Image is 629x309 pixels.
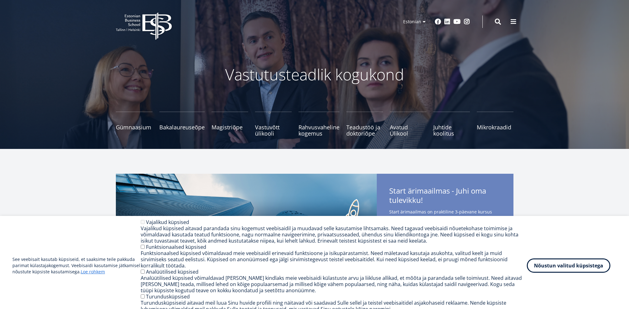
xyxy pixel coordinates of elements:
[346,124,383,137] span: Teadustöö ja doktoriõpe
[389,195,423,205] span: tulevikku!
[141,275,527,293] div: Analüütilised küpsised võimaldavad [PERSON_NAME] kindlaks meie veebisaidi külastuste arvu ja liik...
[116,112,153,137] a: Gümnaasium
[435,19,441,25] a: Facebook
[390,124,426,137] span: Avatud Ülikool
[433,124,470,137] span: Juhtide koolitus
[12,256,141,275] p: See veebisait kasutab küpsiseid, et saaksime teile pakkuda parimat külastajakogemust. Veebisaidi ...
[146,293,190,300] label: Turundusküpsised
[81,269,105,275] a: Loe rohkem
[159,112,205,137] a: Bakalaureuseõpe
[464,19,470,25] a: Instagram
[146,268,198,275] label: Analüütilised küpsised
[212,124,248,130] span: Magistriõpe
[389,186,501,207] span: Start ärimaailmas - Juhi oma
[299,112,340,137] a: Rahvusvaheline kogemus
[477,124,513,130] span: Mikrokraadid
[141,250,527,269] div: Funktsionaalsed küpsised võimaldavad meie veebisaidil erinevaid funktsioone ja isikupärastamist. ...
[116,124,153,130] span: Gümnaasium
[389,208,501,247] span: Start ärimaailmas on praktiline 3-päevane kursus 11.–12. klassi gümnasistidele, kes soovivad teha...
[346,112,383,137] a: Teadustöö ja doktoriõpe
[146,244,206,250] label: Funktsionaalsed küpsised
[116,174,377,292] img: Start arimaailmas
[159,124,205,130] span: Bakalaureuseõpe
[212,112,248,137] a: Magistriõpe
[146,219,189,226] label: Vajalikud küpsised
[454,19,461,25] a: Youtube
[477,112,513,137] a: Mikrokraadid
[141,225,527,244] div: Vajalikud küpsised aitavad parandada sinu kogemust veebisaidil ja muudavad selle kasutamise lihts...
[433,112,470,137] a: Juhtide koolitus
[255,112,292,137] a: Vastuvõtt ülikooli
[150,65,479,84] p: Vastutusteadlik kogukond
[527,258,610,273] button: Nõustun valitud küpsistega
[299,124,340,137] span: Rahvusvaheline kogemus
[390,112,426,137] a: Avatud Ülikool
[444,19,450,25] a: Linkedin
[255,124,292,137] span: Vastuvõtt ülikooli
